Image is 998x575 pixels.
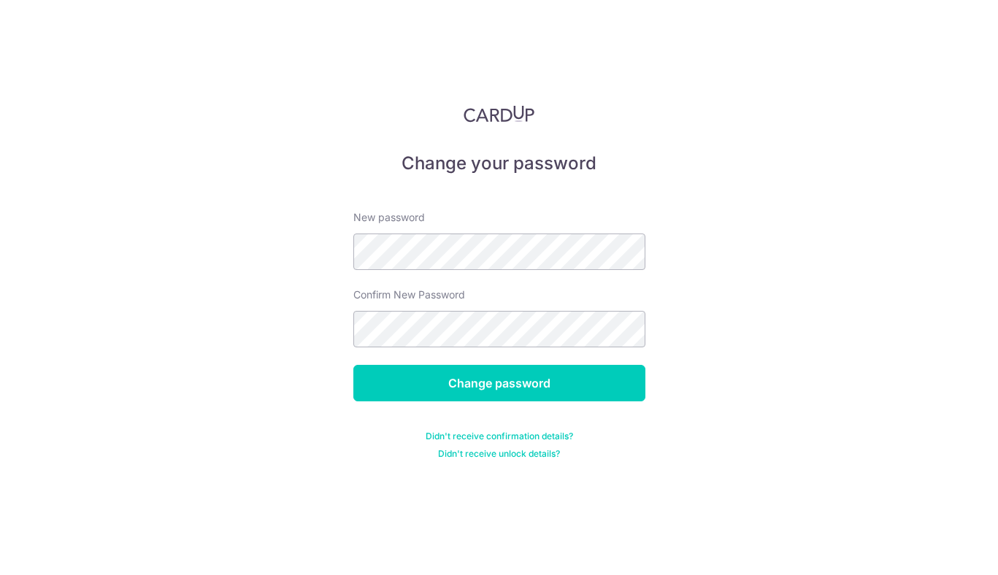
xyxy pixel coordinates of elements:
[353,152,645,175] h5: Change your password
[353,365,645,401] input: Change password
[353,210,425,225] label: New password
[438,448,560,460] a: Didn't receive unlock details?
[353,287,465,302] label: Confirm New Password
[426,431,573,442] a: Didn't receive confirmation details?
[464,105,535,123] img: CardUp Logo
